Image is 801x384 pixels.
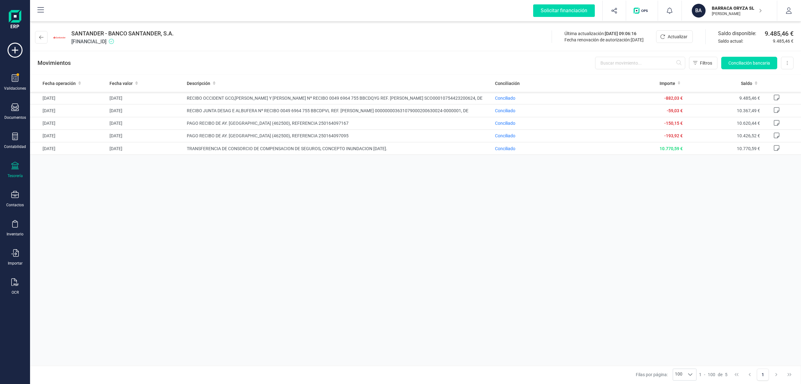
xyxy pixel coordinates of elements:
[107,129,184,142] td: [DATE]
[685,129,762,142] td: 10.426,52 €
[673,369,684,380] span: 100
[631,37,644,42] span: [DATE]
[656,30,693,43] button: Actualizar
[718,371,722,378] span: de
[783,369,795,381] button: Last Page
[728,60,770,66] span: Conciliación bancaria
[664,133,683,138] span: -193,92 €
[495,96,515,101] span: Conciliado
[526,1,602,21] button: Solicitar financiación
[685,104,762,117] td: 10.367,49 €
[107,142,184,155] td: [DATE]
[30,129,107,142] td: [DATE]
[685,92,762,104] td: 9.485,46 €
[689,1,769,21] button: BABARRACA ORYZA SL[PERSON_NAME]
[107,92,184,104] td: [DATE]
[495,121,515,126] span: Conciliado
[495,108,515,113] span: Conciliado
[636,369,696,381] div: Filas por página:
[605,31,636,36] span: [DATE] 09:06:16
[495,146,515,151] span: Conciliado
[765,29,793,38] span: 9.485,46 €
[187,95,490,101] span: RECIBO OCCIDENT GCO,[PERSON_NAME] Y [PERSON_NAME] Nº RECIBO 0049 6964 755 BBCDQYG REF. [PERSON_NA...
[533,4,595,17] div: Solicitar financiación
[699,371,727,378] div: -
[708,371,715,378] span: 100
[725,371,727,378] span: 5
[8,173,23,178] div: Tesorería
[700,60,712,66] span: Filtros
[741,80,752,87] span: Saldo
[692,4,706,18] div: BA
[773,38,793,44] span: 9.485,46 €
[107,117,184,129] td: [DATE]
[595,57,685,69] input: Buscar movimiento...
[12,290,19,295] div: OCR
[731,369,742,381] button: First Page
[30,92,107,104] td: [DATE]
[187,133,490,139] span: PAGO RECIBO DE AY. [GEOGRAPHIC_DATA] (462500), REFERENCIA 250164097095
[30,117,107,129] td: [DATE]
[757,369,769,381] button: Page 1
[6,203,24,208] div: Contactos
[712,5,762,11] p: BARRACA ORYZA SL
[564,30,644,37] div: Última actualización:
[7,232,23,237] div: Inventario
[712,11,762,16] p: [PERSON_NAME]
[630,1,654,21] button: Logo de OPS
[187,120,490,126] span: PAGO RECIBO DE AY. [GEOGRAPHIC_DATA] (462500), REFERENCIA 250164097167
[685,142,762,155] td: 10.770,59 €
[495,80,520,87] span: Conciliación
[71,29,174,38] span: SANTANDER - BANCO SANTANDER, S.A.
[110,80,133,87] span: Fecha valor
[8,261,23,266] div: Importar
[187,108,490,114] span: RECIBO JUNTA DESAG E ALBUFERA Nº RECIBO 0049 6964 755 BBCDPVL REF. [PERSON_NAME] 0000000036310790...
[685,117,762,129] td: 10.620,44 €
[689,57,717,69] button: Filtros
[664,96,683,101] span: -882,03 €
[187,145,490,152] span: TRANSFERENCIA DE CONSORCIO DE COMPENSACION DE SEGUROS, CONCEPTO INUNDACION [DATE].
[71,38,174,45] span: [FINANCIAL_ID]
[4,115,26,120] div: Documentos
[30,142,107,155] td: [DATE]
[668,34,687,40] span: Actualizar
[660,146,683,151] span: 10.770,59 €
[744,369,756,381] button: Previous Page
[38,59,71,67] p: Movimientos
[495,133,515,138] span: Conciliado
[4,144,26,149] div: Contabilidad
[107,104,184,117] td: [DATE]
[9,10,21,30] img: Logo Finanedi
[770,369,782,381] button: Next Page
[30,104,107,117] td: [DATE]
[4,86,26,91] div: Validaciones
[43,80,76,87] span: Fecha operación
[660,80,675,87] span: Importe
[564,37,644,43] div: Fecha renovación de autorización:
[721,57,777,69] button: Conciliación bancaria
[634,8,650,14] img: Logo de OPS
[699,371,702,378] span: 1
[718,30,762,37] span: Saldo disponible:
[187,80,210,87] span: Descripción
[664,121,683,126] span: -150,15 €
[718,38,770,44] span: Saldo actual:
[667,108,683,113] span: -59,03 €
